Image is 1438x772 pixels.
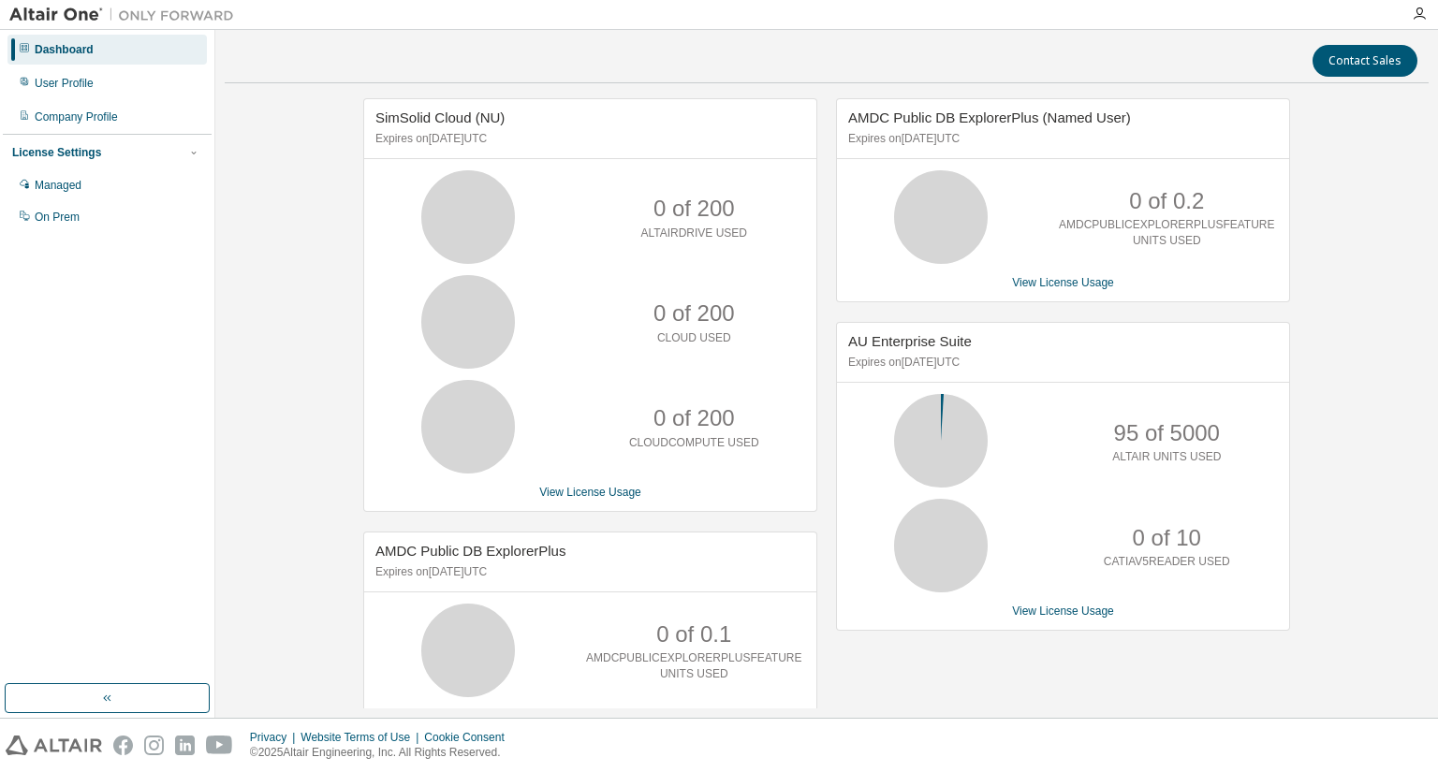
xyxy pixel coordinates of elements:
p: CLOUDCOMPUTE USED [629,435,759,451]
p: 0 of 0.2 [1129,185,1204,217]
p: 0 of 200 [653,402,735,434]
div: Company Profile [35,109,118,124]
p: 0 of 200 [653,298,735,329]
img: Altair One [9,6,243,24]
img: youtube.svg [206,736,233,755]
img: instagram.svg [144,736,164,755]
img: altair_logo.svg [6,736,102,755]
span: SimSolid Cloud (NU) [375,109,505,125]
p: Expires on [DATE] UTC [375,131,800,147]
a: View License Usage [1012,276,1114,289]
div: Cookie Consent [424,730,515,745]
p: Expires on [DATE] UTC [848,355,1273,371]
p: ALTAIR UNITS USED [1112,449,1221,465]
p: AMDCPUBLICEXPLORERPLUSFEATURE UNITS USED [586,650,802,682]
p: AMDCPUBLICEXPLORERPLUSFEATURE UNITS USED [1059,217,1275,249]
div: Privacy [250,730,301,745]
p: 0 of 200 [653,193,735,225]
span: AU Enterprise Suite [848,333,972,349]
p: 0 of 10 [1133,522,1201,554]
img: linkedin.svg [175,736,195,755]
a: View License Usage [539,486,641,499]
span: AMDC Public DB ExplorerPlus [375,543,565,559]
p: 0 of 0.1 [656,619,731,650]
p: Expires on [DATE] UTC [848,131,1273,147]
p: © 2025 Altair Engineering, Inc. All Rights Reserved. [250,745,516,761]
span: AMDC Public DB ExplorerPlus (Named User) [848,109,1131,125]
button: Contact Sales [1313,45,1417,77]
p: ALTAIRDRIVE USED [640,226,747,241]
div: Dashboard [35,42,94,57]
p: Expires on [DATE] UTC [375,564,800,580]
div: User Profile [35,76,94,91]
div: Managed [35,178,81,193]
div: On Prem [35,210,80,225]
p: 95 of 5000 [1114,417,1220,449]
img: facebook.svg [113,736,133,755]
p: CATIAV5READER USED [1104,554,1230,570]
div: Website Terms of Use [301,730,424,745]
div: License Settings [12,145,101,160]
p: CLOUD USED [657,330,731,346]
a: View License Usage [1012,604,1114,618]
